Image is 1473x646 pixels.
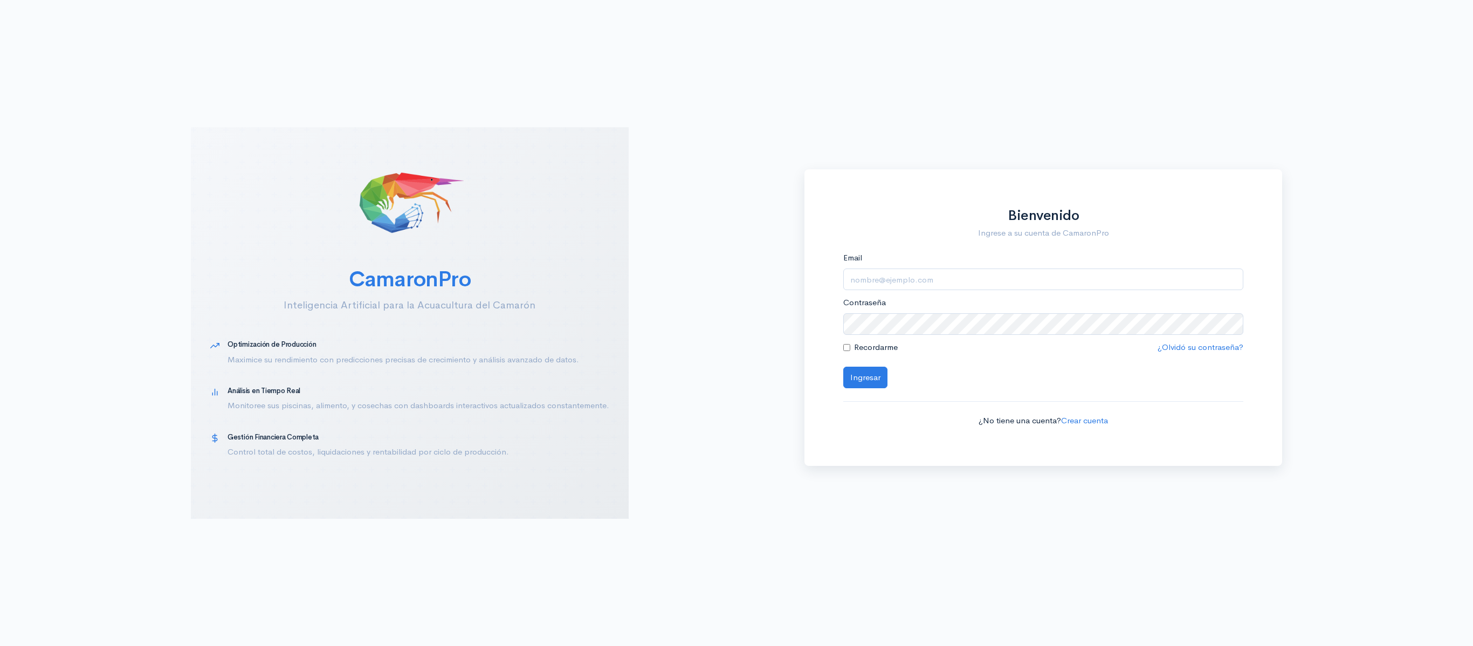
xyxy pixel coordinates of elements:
img: CamaronPro Logo [356,147,464,255]
label: Contraseña [843,297,886,309]
p: Monitoree sus piscinas, alimento, y cosechas con dashboards interactivos actualizados constanteme... [228,400,609,412]
h5: Optimización de Producción [228,341,609,348]
input: nombre@ejemplo.com [843,269,1244,291]
label: Recordarme [854,341,898,354]
a: ¿Olvidó su contraseña? [1158,342,1243,352]
h5: Gestión Financiera Completa [228,434,609,441]
a: Crear cuenta [1061,415,1108,425]
p: Inteligencia Artificial para la Acuacultura del Camarón [210,298,610,313]
h2: CamaronPro [210,267,610,291]
button: Ingresar [843,367,887,389]
p: Control total de costos, liquidaciones y rentabilidad por ciclo de producción. [228,446,609,458]
label: Email [843,252,862,264]
p: ¿No tiene una cuenta? [843,415,1244,427]
h1: Bienvenido [843,208,1244,224]
p: Ingrese a su cuenta de CamaronPro [843,227,1244,239]
p: Maximice su rendimiento con predicciones precisas de crecimiento y análisis avanzado de datos. [228,354,609,366]
h5: Análisis en Tiempo Real [228,387,609,395]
